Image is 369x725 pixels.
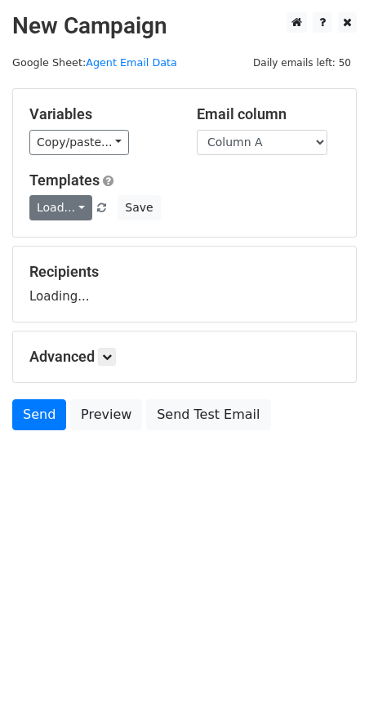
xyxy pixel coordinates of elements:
a: Daily emails left: 50 [247,56,357,69]
button: Save [118,195,160,220]
a: Send [12,399,66,430]
h5: Variables [29,105,172,123]
h5: Email column [197,105,340,123]
a: Agent Email Data [86,56,177,69]
h5: Advanced [29,348,340,366]
h2: New Campaign [12,12,357,40]
a: Send Test Email [146,399,270,430]
a: Templates [29,171,100,189]
a: Load... [29,195,92,220]
a: Preview [70,399,142,430]
a: Copy/paste... [29,130,129,155]
small: Google Sheet: [12,56,177,69]
h5: Recipients [29,263,340,281]
div: Loading... [29,263,340,305]
span: Daily emails left: 50 [247,54,357,72]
